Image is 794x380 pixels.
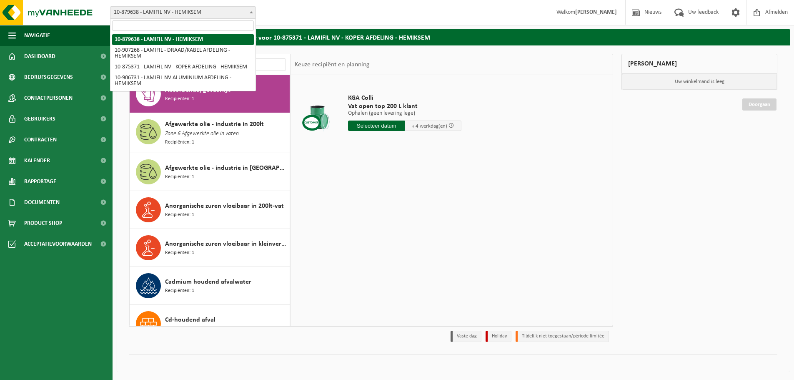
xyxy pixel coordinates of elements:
[112,34,254,45] li: 10-879638 - LAMIFIL NV - HEMIKSEM
[348,102,461,111] span: Vat open top 200 L klant
[165,163,288,173] span: Afgewerkte olie - industrie in [GEOGRAPHIC_DATA]
[486,331,511,342] li: Holiday
[165,211,194,219] span: Recipiënten: 1
[165,315,215,325] span: Cd-houdend afval
[117,29,790,45] h2: Kies uw afvalstoffen en recipiënten - aanvraag voor 10-875371 - LAMIFIL NV - KOPER AFDELING - HEM...
[24,88,73,108] span: Contactpersonen
[622,74,777,90] p: Uw winkelmand is leeg
[130,191,290,229] button: Anorganische zuren vloeibaar in 200lt-vat Recipiënten: 1
[24,108,55,129] span: Gebruikers
[165,138,194,146] span: Recipiënten: 1
[24,234,92,254] span: Acceptatievoorwaarden
[24,171,56,192] span: Rapportage
[348,121,405,131] input: Selecteer datum
[110,7,255,18] span: 10-879638 - LAMIFIL NV - HEMIKSEM
[24,25,50,46] span: Navigatie
[112,73,254,89] li: 10-906731 - LAMIFIL NV ALUMINIUM AFDELING - HEMIKSEM
[348,94,461,102] span: KGA Colli
[165,277,251,287] span: Cadmium houdend afvalwater
[165,239,288,249] span: Anorganische zuren vloeibaar in kleinverpakking
[516,331,609,342] li: Tijdelijk niet toegestaan/période limitée
[112,62,254,73] li: 10-875371 - LAMIFIL NV - KOPER AFDELING - HEMIKSEM
[575,9,617,15] strong: [PERSON_NAME]
[130,75,290,113] button: Absorbentia, gevaarlijk Recipiënten: 1
[24,192,60,213] span: Documenten
[165,129,239,138] span: Zone 6 Afgewerkte olie in vaten
[165,173,194,181] span: Recipiënten: 1
[742,98,776,111] a: Doorgaan
[130,229,290,267] button: Anorganische zuren vloeibaar in kleinverpakking Recipiënten: 1
[112,45,254,62] li: 10-907268 - LAMIFIL - DRAAD/KABEL AFDELING - HEMIKSEM
[621,54,777,74] div: [PERSON_NAME]
[130,305,290,343] button: Cd-houdend afval Recipiënten: 1
[291,54,374,75] div: Keuze recipiënt en planning
[24,129,57,150] span: Contracten
[165,119,264,129] span: Afgewerkte olie - industrie in 200lt
[165,249,194,257] span: Recipiënten: 1
[130,267,290,305] button: Cadmium houdend afvalwater Recipiënten: 1
[110,6,256,19] span: 10-879638 - LAMIFIL NV - HEMIKSEM
[412,123,447,129] span: + 4 werkdag(en)
[165,325,194,333] span: Recipiënten: 1
[24,67,73,88] span: Bedrijfsgegevens
[165,287,194,295] span: Recipiënten: 1
[130,113,290,153] button: Afgewerkte olie - industrie in 200lt Zone 6 Afgewerkte olie in vaten Recipiënten: 1
[165,95,194,103] span: Recipiënten: 1
[24,150,50,171] span: Kalender
[24,46,55,67] span: Dashboard
[165,201,284,211] span: Anorganische zuren vloeibaar in 200lt-vat
[451,331,481,342] li: Vaste dag
[348,111,461,116] p: Ophalen (geen levering lege)
[130,153,290,191] button: Afgewerkte olie - industrie in [GEOGRAPHIC_DATA] Recipiënten: 1
[24,213,62,234] span: Product Shop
